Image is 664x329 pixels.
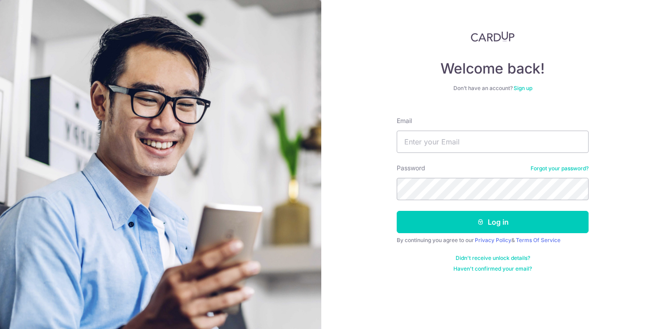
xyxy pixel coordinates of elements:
[471,31,515,42] img: CardUp Logo
[456,255,530,262] a: Didn't receive unlock details?
[514,85,532,91] a: Sign up
[531,165,589,172] a: Forgot your password?
[397,85,589,92] div: Don’t have an account?
[475,237,511,243] a: Privacy Policy
[397,116,412,125] label: Email
[453,265,532,272] a: Haven't confirmed your email?
[397,60,589,78] h4: Welcome back!
[516,237,560,243] a: Terms Of Service
[397,164,425,173] label: Password
[397,237,589,244] div: By continuing you agree to our &
[397,211,589,233] button: Log in
[397,131,589,153] input: Enter your Email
